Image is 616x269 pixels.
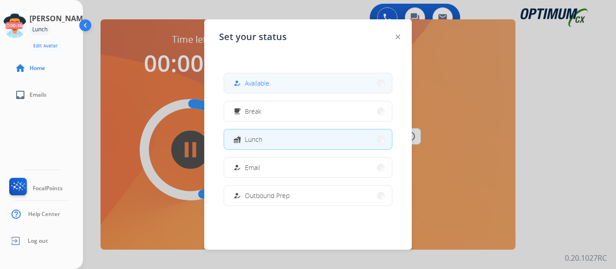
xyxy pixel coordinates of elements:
mat-icon: inbox [15,89,26,100]
mat-icon: home [15,63,26,74]
span: Set your status [219,30,287,43]
span: Available [245,78,269,88]
span: Emails [30,91,47,99]
button: Break [224,101,392,121]
h3: [PERSON_NAME] [30,13,89,24]
span: Home [30,64,45,72]
span: Log out [28,237,48,245]
mat-icon: free_breakfast [233,107,241,115]
span: Lunch [245,134,262,144]
button: Available [224,73,392,93]
span: Break [245,106,261,116]
button: Outbound Prep [224,186,392,205]
mat-icon: fastfood [233,135,241,143]
span: Outbound Prep [245,191,290,200]
span: Email [245,163,260,172]
div: Lunch [30,24,50,35]
button: Email [224,158,392,177]
span: Help Center [28,211,60,218]
button: Lunch [224,129,392,149]
button: Edit Avatar [30,41,61,51]
span: FocalPoints [33,185,63,192]
mat-icon: how_to_reg [233,164,241,171]
p: 0.20.1027RC [565,252,607,263]
mat-icon: how_to_reg [233,192,241,199]
mat-icon: how_to_reg [233,79,241,87]
a: FocalPoints [7,178,63,199]
img: close-button [396,35,400,39]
